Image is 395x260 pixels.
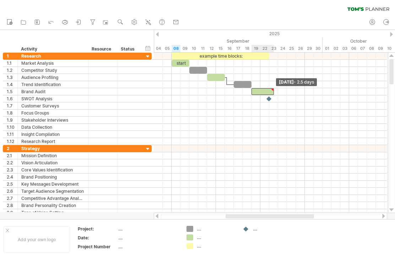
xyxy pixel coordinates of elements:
[7,166,17,173] div: 2.3
[172,60,189,67] div: start
[7,188,17,195] div: 2.6
[163,45,172,52] div: Friday, 5 September 2025
[7,81,17,88] div: 1.4
[7,209,17,216] div: 2.9
[376,45,385,52] div: Thursday, 9 October 2025
[21,95,85,102] div: SWOT Analysis
[198,45,207,52] div: Thursday, 11 September 2025
[21,138,85,145] div: Research Report
[21,102,85,109] div: Customer Surveys
[276,78,317,86] div: [DATE]
[340,45,349,52] div: Friday, 3 October 2025
[7,102,17,109] div: 1.7
[216,45,225,52] div: Monday, 15 September 2025
[323,45,331,52] div: Wednesday, 1 October 2025
[21,152,85,159] div: Mission Definition
[21,174,85,180] div: Brand Positioning
[4,226,70,253] div: Add your own logo
[127,37,323,45] div: September 2025
[118,244,178,250] div: ....
[21,117,85,123] div: Stakeholder Interviews
[118,226,178,232] div: ....
[7,124,17,131] div: 1.10
[21,159,85,166] div: Vision Articulation
[189,45,198,52] div: Wednesday, 10 September 2025
[172,53,269,59] div: example time blocks:
[7,88,17,95] div: 1.5
[7,174,17,180] div: 2.4
[7,60,17,67] div: 1.1
[197,234,236,240] div: ....
[21,88,85,95] div: Brand Audit
[21,195,85,202] div: Competitive Advantage Analysis
[21,145,85,152] div: Strategy
[7,159,17,166] div: 2.2
[7,110,17,116] div: 1.8
[7,95,17,102] div: 1.6
[21,188,85,195] div: Target Audience Segmentation
[21,74,85,81] div: Audience Profiling
[207,45,216,52] div: Friday, 12 September 2025
[21,124,85,131] div: Data Collection
[7,181,17,187] div: 2.5
[7,145,17,152] div: 2
[21,131,85,138] div: Insight Compilation
[7,117,17,123] div: 1.9
[269,45,278,52] div: Tuesday, 23 September 2025
[294,79,314,85] span: - 2.5 days
[7,53,17,59] div: 1
[118,235,178,241] div: ....
[21,67,85,74] div: Competitor Study
[278,45,287,52] div: Wednesday, 24 September 2025
[314,45,323,52] div: Tuesday, 30 September 2025
[260,45,269,52] div: Monday, 22 September 2025
[21,166,85,173] div: Core Values Identification
[253,226,292,232] div: ....
[78,244,117,250] div: Project Number
[121,46,136,53] div: Status
[367,45,376,52] div: Wednesday, 8 October 2025
[7,67,17,74] div: 1.2
[21,181,85,187] div: Key Messages Development
[92,46,113,53] div: Resource
[349,45,358,52] div: Monday, 6 October 2025
[197,243,236,249] div: ....
[251,45,260,52] div: Friday, 19 September 2025
[358,45,367,52] div: Tuesday, 7 October 2025
[287,45,296,52] div: Thursday, 25 September 2025
[7,131,17,138] div: 1.11
[172,45,180,52] div: Monday, 8 September 2025
[331,45,340,52] div: Thursday, 2 October 2025
[243,45,251,52] div: Thursday, 18 September 2025
[225,45,234,52] div: Tuesday, 16 September 2025
[7,202,17,209] div: 2.8
[21,209,85,216] div: Tone of Voice Setting
[7,138,17,145] div: 1.12
[21,202,85,209] div: Brand Personality Creation
[78,226,117,232] div: Project:
[21,60,85,67] div: Market Analysis
[21,110,85,116] div: Focus Groups
[305,45,314,52] div: Monday, 29 September 2025
[180,45,189,52] div: Tuesday, 9 September 2025
[154,45,163,52] div: Thursday, 4 September 2025
[296,45,305,52] div: Friday, 26 September 2025
[7,195,17,202] div: 2.7
[21,81,85,88] div: Trend Identification
[7,152,17,159] div: 2.1
[21,53,85,59] div: Research
[197,226,236,232] div: ....
[385,45,394,52] div: Friday, 10 October 2025
[78,235,117,241] div: Date:
[234,45,243,52] div: Wednesday, 17 September 2025
[7,74,17,81] div: 1.3
[21,46,84,53] div: Activity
